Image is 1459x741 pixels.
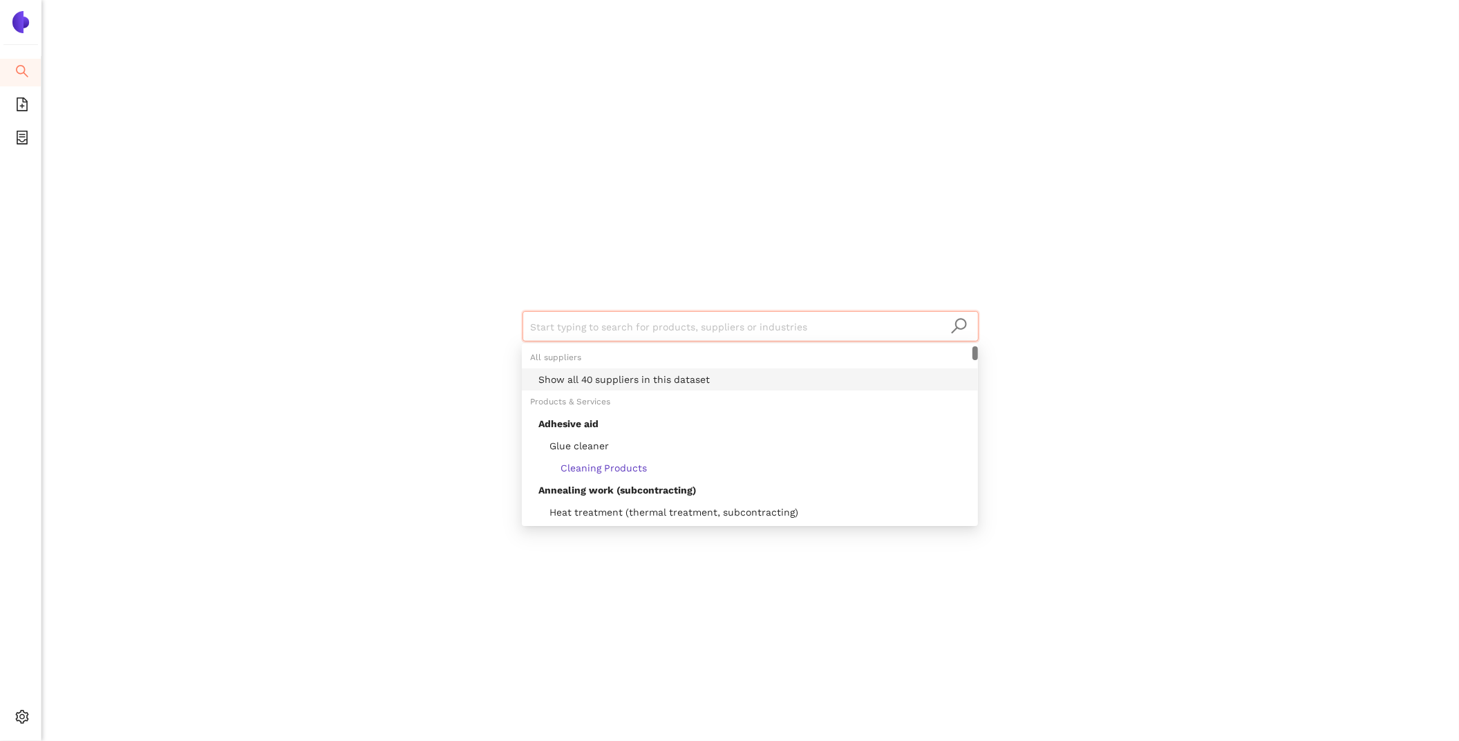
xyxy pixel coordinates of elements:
div: Show all 40 suppliers in this dataset [538,372,970,387]
div: Show all 40 suppliers in this dataset [522,368,978,391]
span: Adhesive aid [538,418,599,429]
span: container [15,126,29,153]
span: Cleaning Products [538,462,647,473]
span: Annealing work (subcontracting) [538,485,696,496]
span: file-add [15,93,29,120]
img: Logo [10,11,32,33]
div: Products & Services [522,391,978,413]
span: setting [15,705,29,733]
span: search [950,317,968,335]
div: All suppliers [522,346,978,368]
span: Heat treatment (thermal treatment, subcontracting) [538,507,798,518]
span: search [15,59,29,87]
span: Glue cleaner [538,440,609,451]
